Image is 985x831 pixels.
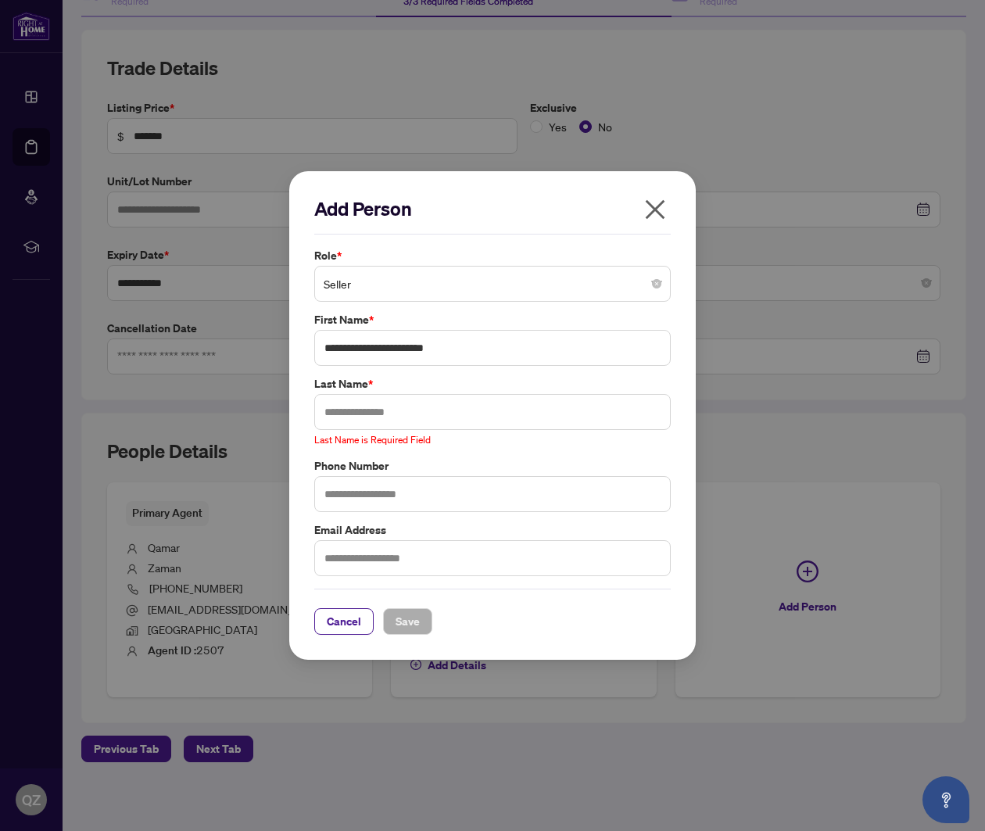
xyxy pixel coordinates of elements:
h2: Add Person [314,196,671,221]
span: Cancel [327,609,361,634]
button: Open asap [922,776,969,823]
span: close-circle [652,279,661,288]
button: Cancel [314,608,374,635]
span: Last Name is Required Field [314,434,431,446]
label: Role [314,247,671,264]
label: Email Address [314,521,671,539]
button: Save [383,608,432,635]
label: First Name [314,311,671,328]
span: close [643,197,668,222]
label: Last Name [314,375,671,392]
label: Phone Number [314,457,671,475]
span: Seller [324,269,661,299]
